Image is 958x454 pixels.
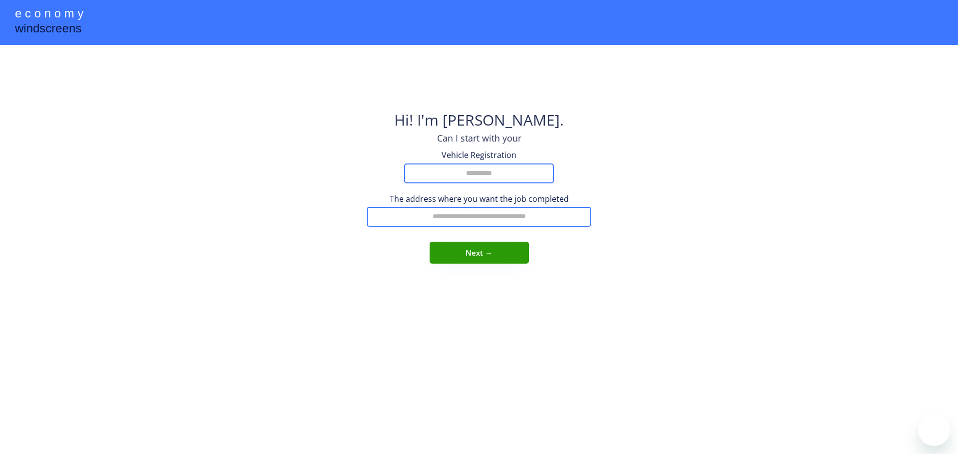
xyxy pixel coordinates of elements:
button: Next → [430,242,529,264]
div: Vehicle Registration [429,150,529,160]
div: The address where you want the job completed [367,193,591,204]
iframe: Button to launch messaging window [918,414,950,446]
div: windscreens [15,20,81,39]
div: e c o n o m y [15,5,83,24]
img: yH5BAEAAAAALAAAAAABAAEAAAIBRAA7 [454,55,504,105]
div: Can I start with your [437,132,521,145]
div: Hi! I'm [PERSON_NAME]. [394,110,564,132]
